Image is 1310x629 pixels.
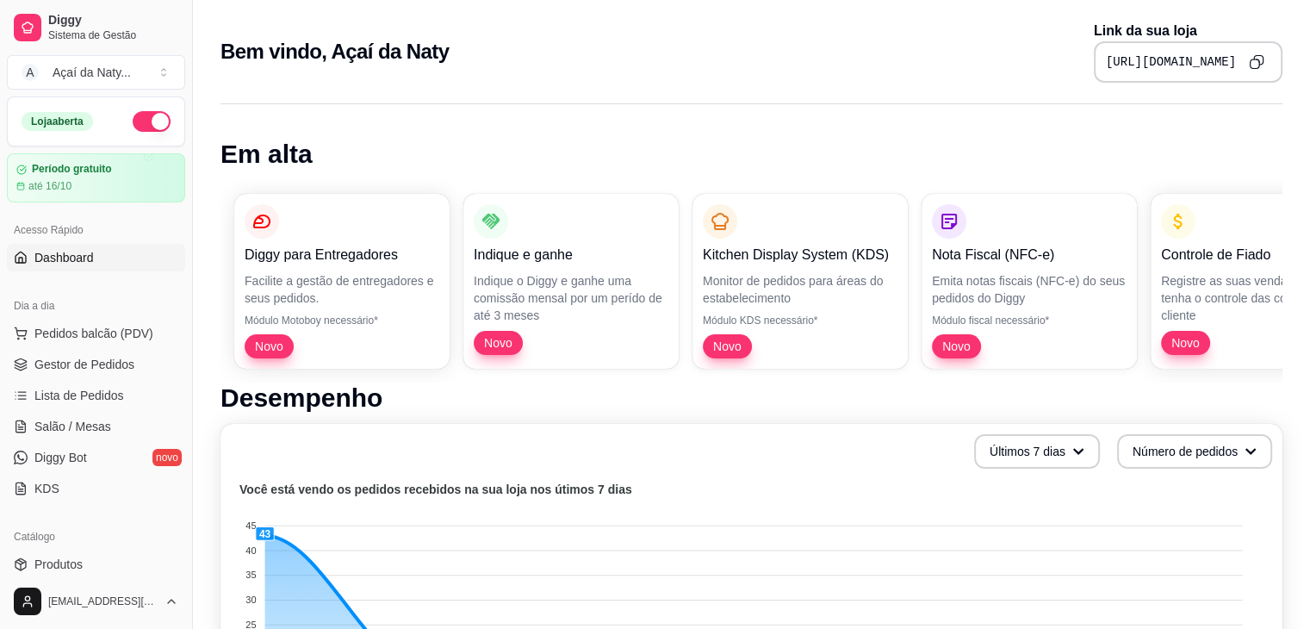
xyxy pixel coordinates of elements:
p: Kitchen Display System (KDS) [703,245,897,265]
a: DiggySistema de Gestão [7,7,185,48]
a: Salão / Mesas [7,413,185,440]
button: Últimos 7 dias [974,434,1100,469]
button: Nota Fiscal (NFC-e)Emita notas fiscais (NFC-e) do seus pedidos do DiggyMódulo fiscal necessário*Novo [922,194,1137,369]
pre: [URL][DOMAIN_NAME] [1106,53,1236,71]
span: Novo [935,338,978,355]
a: Gestor de Pedidos [7,351,185,378]
p: Link da sua loja [1094,21,1282,41]
button: Diggy para EntregadoresFacilite a gestão de entregadores e seus pedidos.Módulo Motoboy necessário... [234,194,450,369]
tspan: 40 [245,545,256,556]
button: Copy to clipboard [1243,48,1270,76]
tspan: 30 [245,595,256,605]
a: Dashboard [7,244,185,271]
button: Alterar Status [133,111,171,132]
span: Pedidos balcão (PDV) [34,325,153,342]
span: Diggy [48,13,178,28]
article: Período gratuito [32,163,112,176]
span: Novo [248,338,290,355]
span: Diggy Bot [34,449,87,466]
button: Número de pedidos [1117,434,1272,469]
button: Indique e ganheIndique o Diggy e ganhe uma comissão mensal por um perído de até 3 mesesNovo [463,194,679,369]
article: até 16/10 [28,179,71,193]
div: Dia a dia [7,292,185,320]
p: Módulo KDS necessário* [703,314,897,327]
span: A [22,64,39,81]
p: Indique e ganhe [474,245,668,265]
div: Loja aberta [22,112,93,131]
button: Pedidos balcão (PDV) [7,320,185,347]
p: Facilite a gestão de entregadores e seus pedidos. [245,272,439,307]
span: Lista de Pedidos [34,387,124,404]
span: Novo [477,334,519,352]
div: Catálogo [7,523,185,551]
h2: Bem vindo, Açaí da Naty [220,38,449,65]
div: Acesso Rápido [7,216,185,244]
p: Nota Fiscal (NFC-e) [932,245,1127,265]
p: Monitor de pedidos para áreas do estabelecimento [703,272,897,307]
span: Novo [1164,334,1207,352]
span: Gestor de Pedidos [34,356,134,373]
a: Diggy Botnovo [7,444,185,471]
button: Kitchen Display System (KDS)Monitor de pedidos para áreas do estabelecimentoMódulo KDS necessário... [692,194,908,369]
a: KDS [7,475,185,502]
p: Indique o Diggy e ganhe uma comissão mensal por um perído de até 3 meses [474,272,668,324]
h1: Desempenho [220,383,1282,414]
span: Novo [706,338,748,355]
span: Sistema de Gestão [48,28,178,42]
span: Dashboard [34,249,94,266]
text: Você está vendo os pedidos recebidos na sua loja nos útimos 7 dias [239,483,632,496]
tspan: 45 [245,520,256,531]
p: Diggy para Entregadores [245,245,439,265]
span: [EMAIL_ADDRESS][DOMAIN_NAME] [48,595,158,608]
button: [EMAIL_ADDRESS][DOMAIN_NAME] [7,581,185,622]
div: Açaí da Naty ... [53,64,131,81]
h1: Em alta [220,139,1282,170]
p: Módulo fiscal necessário* [932,314,1127,327]
p: Emita notas fiscais (NFC-e) do seus pedidos do Diggy [932,272,1127,307]
span: KDS [34,480,59,497]
a: Produtos [7,551,185,578]
span: Salão / Mesas [34,418,111,435]
a: Período gratuitoaté 16/10 [7,153,185,202]
button: Select a team [7,55,185,90]
span: Produtos [34,556,83,573]
a: Lista de Pedidos [7,382,185,409]
p: Módulo Motoboy necessário* [245,314,439,327]
tspan: 35 [245,570,256,580]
